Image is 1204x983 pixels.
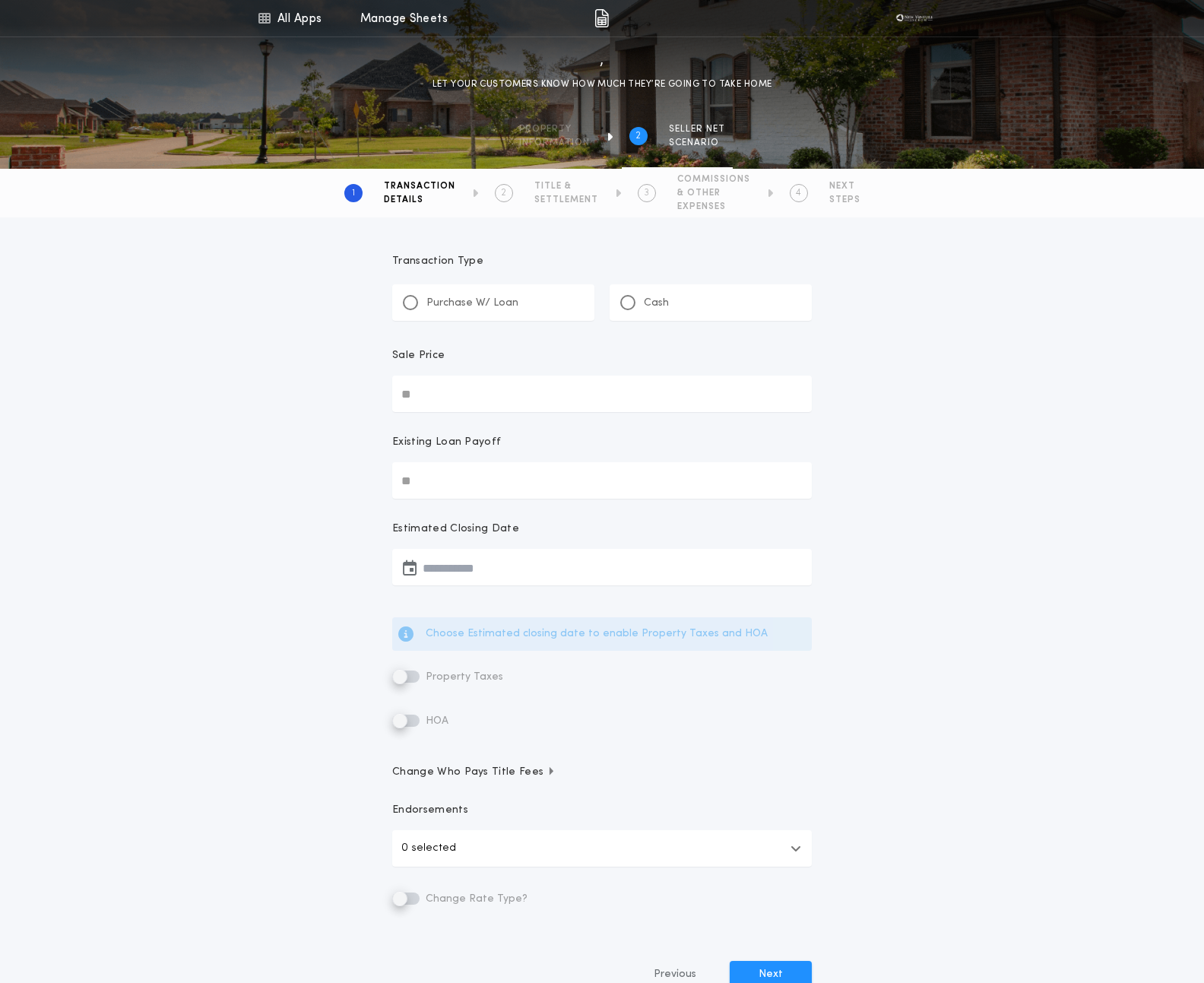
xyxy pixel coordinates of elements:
h2: 4 [796,187,801,199]
h2: 2 [501,187,506,199]
h1: , [600,48,605,72]
p: 0 selected [401,839,456,858]
p: Transaction Type [392,254,812,269]
button: 0 selected [392,830,812,867]
h2: 1 [352,187,355,199]
span: TITLE & [534,180,598,192]
span: STEPS [829,194,860,206]
p: Sale Price [392,348,445,363]
span: Property Taxes [423,671,503,683]
p: Estimated Closing Date [392,522,812,537]
h2: 2 [635,130,641,142]
p: Choose Estimated closing date to enable Property Taxes and HOA [426,626,768,642]
img: img [594,9,609,27]
p: Endorsements [392,803,812,818]
img: vs-icon [892,11,937,26]
span: Change Rate Type? [423,893,528,905]
p: LET YOUR CUSTOMERS KNOW HOW MUCH THEY’RE GOING TO TAKE HOME [432,77,772,92]
span: DETAILS [384,194,455,206]
span: HOA [423,715,448,727]
span: EXPENSES [677,201,750,213]
h2: 3 [644,187,649,199]
p: Cash [644,296,669,311]
span: NEXT [829,180,860,192]
span: COMMISSIONS [677,173,750,186]
span: Property [519,123,590,135]
input: Existing Loan Payoff [392,462,812,499]
span: information [519,137,590,149]
input: Sale Price [392,376,812,412]
p: Purchase W/ Loan [426,296,518,311]
button: Change Who Pays Title Fees [392,765,812,780]
span: SELLER NET [669,123,725,135]
span: SCENARIO [669,137,725,149]
span: & OTHER [677,187,750,199]
p: Existing Loan Payoff [392,435,501,450]
span: TRANSACTION [384,180,455,192]
span: Change Who Pays Title Fees [392,765,556,780]
span: SETTLEMENT [534,194,598,206]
